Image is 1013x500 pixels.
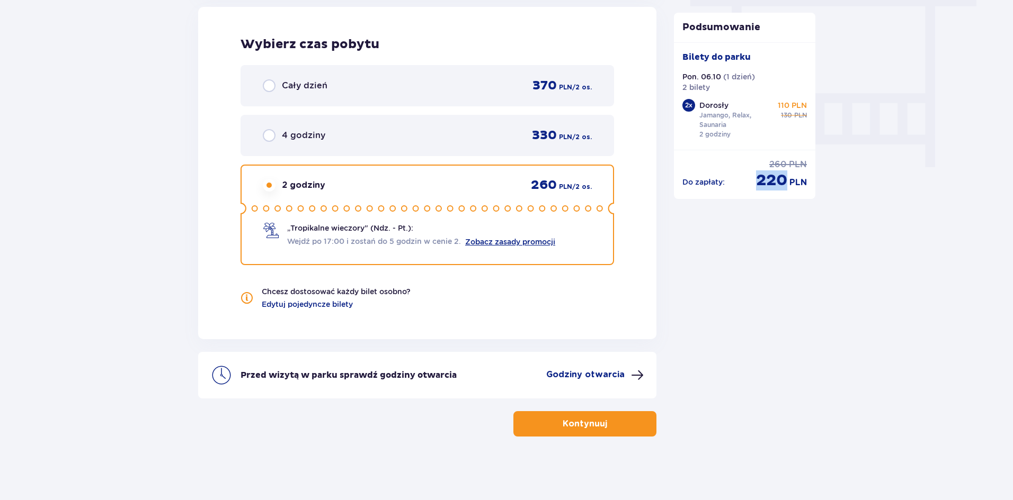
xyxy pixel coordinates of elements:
p: Cały dzień [282,80,327,92]
p: PLN [559,182,572,192]
p: Do zapłaty : [682,177,725,187]
p: Przed wizytą w parku sprawdź godziny otwarcia [241,369,457,381]
p: 2 bilety [682,82,710,93]
p: PLN [559,83,572,92]
div: 2 x [682,99,695,112]
a: Edytuj pojedyncze bilety [262,299,353,310]
p: Godziny otwarcia [546,369,625,380]
p: 330 [532,128,557,143]
p: / 2 os. [572,132,592,142]
button: Godziny otwarcia [546,369,644,381]
p: PLN [789,177,807,188]
p: ( 1 dzień ) [723,71,755,82]
p: 2 godziny [699,130,731,139]
p: / 2 os. [572,83,592,92]
p: / 2 os. [572,182,592,192]
p: PLN [559,132,572,142]
p: PLN [794,111,807,120]
p: 260 [531,177,557,193]
p: 2 godziny [282,179,325,191]
img: clock icon [211,365,232,386]
p: 4 godziny [282,130,325,141]
p: 370 [532,78,557,94]
button: Kontynuuj [513,411,656,437]
p: Dorosły [699,100,728,111]
p: Wybierz czas pobytu [241,37,614,52]
p: Bilety do parku [682,51,751,63]
p: 220 [756,170,787,190]
p: Pon. 06.10 [682,71,721,82]
p: Chcesz dostosować każdy bilet osobno? [262,286,411,297]
p: 130 [781,111,792,120]
p: „Tropikalne wieczory" (Ndz. - Pt.): [287,223,413,233]
p: Podsumowanie [674,21,816,34]
p: Jamango, Relax, Saunaria [699,111,772,130]
p: Kontynuuj [563,418,607,430]
a: Zobacz zasady promocji [465,238,555,246]
p: PLN [789,159,807,170]
p: 110 PLN [778,100,807,111]
span: Wejdź po 17:00 i zostań do 5 godzin w cenie 2. [287,236,461,247]
p: 260 [769,159,787,170]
